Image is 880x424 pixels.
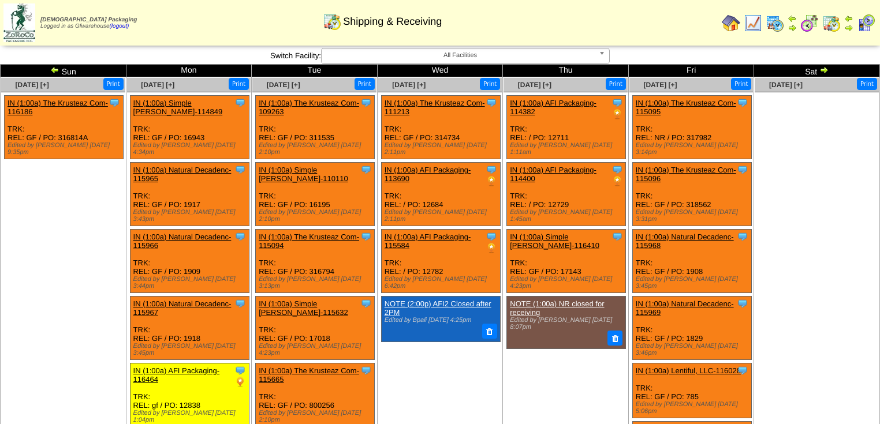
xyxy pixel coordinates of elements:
[130,96,249,159] div: TRK: REL: GF / PO: 16943
[822,14,841,32] img: calendarinout.gif
[731,78,751,90] button: Print
[857,78,877,90] button: Print
[229,78,249,90] button: Print
[737,365,748,376] img: Tooltip
[256,163,375,226] div: TRK: REL: GF / PO: 16195
[259,410,374,423] div: Edited by [PERSON_NAME] [DATE] 2:10pm
[103,78,124,90] button: Print
[126,65,252,77] td: Mon
[385,166,471,183] a: IN (1:00a) AFI Packaging-113690
[766,14,784,32] img: calendarprod.gif
[385,317,495,324] div: Edited by Bpali [DATE] 4:25pm
[510,142,625,156] div: Edited by [PERSON_NAME] [DATE] 1:11am
[737,298,748,309] img: Tooltip
[636,232,734,250] a: IN (1:00a) Natural Decadenc-115968
[141,81,174,89] a: [DATE] [+]
[636,209,751,223] div: Edited by [PERSON_NAME] [DATE] 3:31pm
[636,299,734,317] a: IN (1:00a) Natural Decadenc-115969
[510,317,621,331] div: Edited by [PERSON_NAME] [DATE] 8:07pm
[381,96,500,159] div: TRK: REL: GF / PO: 314734
[40,17,137,29] span: Logged in as Gfwarehouse
[611,108,623,120] img: PO
[643,81,677,89] a: [DATE] [+]
[267,81,300,89] a: [DATE] [+]
[722,14,740,32] img: home.gif
[510,99,596,116] a: IN (1:00a) AFI Packaging-114382
[133,366,220,384] a: IN (1:00a) AFI Packaging-116464
[133,276,249,290] div: Edited by [PERSON_NAME] [DATE] 3:44pm
[133,142,249,156] div: Edited by [PERSON_NAME] [DATE] 4:34pm
[636,99,736,116] a: IN (1:00a) The Krusteaz Com-115095
[800,14,819,32] img: calendarblend.gif
[259,366,359,384] a: IN (1:00a) The Krusteaz Com-115665
[385,99,485,116] a: IN (1:00a) The Krusteaz Com-111213
[769,81,803,89] a: [DATE] [+]
[628,65,754,77] td: Fri
[486,164,497,175] img: Tooltip
[133,299,232,317] a: IN (1:00a) Natural Decadenc-115967
[632,363,751,418] div: TRK: REL: GF / PO: 785
[636,343,751,357] div: Edited by [PERSON_NAME] [DATE] 3:46pm
[632,96,751,159] div: TRK: REL: NR / PO: 317982
[234,164,246,175] img: Tooltip
[385,299,491,317] a: NOTE (2:00p) AFI2 Closed after 2PM
[256,297,375,360] div: TRK: REL: GF / PO: 17018
[385,142,500,156] div: Edited by [PERSON_NAME] [DATE] 2:11pm
[259,142,374,156] div: Edited by [PERSON_NAME] [DATE] 2:10pm
[355,78,375,90] button: Print
[256,96,375,159] div: TRK: REL: GF / PO: 311535
[636,366,741,375] a: IN (1:00a) Lentiful, LLC-116028
[360,97,372,108] img: Tooltip
[234,365,246,376] img: Tooltip
[632,297,751,360] div: TRK: REL: GF / PO: 1829
[788,23,797,32] img: arrowright.gif
[392,81,426,89] a: [DATE] [+]
[636,401,751,415] div: Edited by [PERSON_NAME] [DATE] 5:06pm
[510,166,596,183] a: IN (1:00a) AFI Packaging-114400
[381,230,500,293] div: TRK: REL: / PO: 12782
[360,365,372,376] img: Tooltip
[507,96,626,159] div: TRK: REL: / PO: 12711
[3,3,35,42] img: zoroco-logo-small.webp
[323,12,341,31] img: calendarinout.gif
[133,410,249,423] div: Edited by [PERSON_NAME] [DATE] 1:04pm
[259,232,359,250] a: IN (1:00a) The Krusteaz Com-115094
[259,209,374,223] div: Edited by [PERSON_NAME] [DATE] 2:10pm
[8,99,108,116] a: IN (1:00a) The Krusteaz Com-116186
[130,297,249,360] div: TRK: REL: GF / PO: 1918
[754,65,880,77] td: Sat
[737,231,748,242] img: Tooltip
[507,230,626,293] div: TRK: REL: GF / PO: 17143
[788,14,797,23] img: arrowleft.gif
[518,81,551,89] span: [DATE] [+]
[636,166,736,183] a: IN (1:00a) The Krusteaz Com-115096
[133,343,249,357] div: Edited by [PERSON_NAME] [DATE] 3:45pm
[259,343,374,357] div: Edited by [PERSON_NAME] [DATE] 4:23pm
[109,97,120,108] img: Tooltip
[1,65,126,77] td: Sun
[486,231,497,242] img: Tooltip
[360,231,372,242] img: Tooltip
[632,163,751,226] div: TRK: REL: GF / PO: 318562
[486,175,497,187] img: PO
[133,99,223,116] a: IN (1:00a) Simple [PERSON_NAME]-114849
[130,163,249,226] div: TRK: REL: GF / PO: 1917
[507,163,626,226] div: TRK: REL: / PO: 12729
[606,78,626,90] button: Print
[385,232,471,250] a: IN (1:00a) AFI Packaging-115584
[252,65,378,77] td: Tue
[259,299,348,317] a: IN (1:00a) Simple [PERSON_NAME]-115632
[611,164,623,175] img: Tooltip
[133,232,232,250] a: IN (1:00a) Natural Decadenc-115966
[737,97,748,108] img: Tooltip
[636,276,751,290] div: Edited by [PERSON_NAME] [DATE] 3:45pm
[636,142,751,156] div: Edited by [PERSON_NAME] [DATE] 3:14pm
[8,142,123,156] div: Edited by [PERSON_NAME] [DATE] 9:35pm
[503,65,629,77] td: Thu
[611,231,623,242] img: Tooltip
